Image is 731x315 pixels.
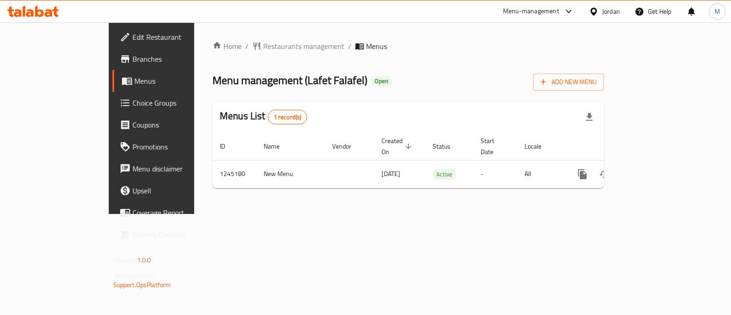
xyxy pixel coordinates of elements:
[112,114,231,136] a: Coupons
[112,70,231,92] a: Menus
[381,135,414,157] span: Created On
[113,270,155,282] span: Get support on:
[134,75,223,86] span: Menus
[112,180,231,202] a: Upsell
[524,141,553,152] span: Locale
[132,229,223,240] span: Grocery Checklist
[256,160,325,188] td: New Menu
[381,168,400,180] span: [DATE]
[715,6,720,16] span: M
[112,26,231,48] a: Edit Restaurant
[113,279,171,291] a: Support.OpsPlatform
[112,224,231,246] a: Grocery Checklist
[533,74,604,91] button: Add New Menu
[113,254,136,266] span: Version:
[112,136,231,158] a: Promotions
[252,41,344,52] a: Restaurants management
[332,141,363,152] span: Vendor
[264,141,291,152] span: Name
[137,254,151,266] span: 1.0.0
[132,207,223,218] span: Coverage Report
[132,97,223,108] span: Choice Groups
[481,135,506,157] span: Start Date
[433,141,462,152] span: Status
[112,48,231,70] a: Branches
[371,76,392,87] div: Open
[602,6,620,16] div: Jordan
[112,158,231,180] a: Menu disclaimer
[268,113,307,122] span: 1 record(s)
[268,110,307,124] div: Total records count
[564,133,667,160] th: Actions
[366,41,387,52] span: Menus
[371,77,392,85] span: Open
[517,160,564,188] td: All
[132,53,223,64] span: Branches
[540,76,597,88] span: Add New Menu
[132,185,223,196] span: Upsell
[503,6,559,17] div: Menu-management
[132,119,223,130] span: Coupons
[348,41,351,52] li: /
[112,202,231,224] a: Coverage Report
[212,160,256,188] td: 1245180
[578,106,600,128] div: Export file
[593,163,615,185] button: Change Status
[212,133,667,188] table: enhanced table
[433,169,456,180] span: Active
[572,163,593,185] button: more
[132,141,223,152] span: Promotions
[220,109,307,124] h2: Menus List
[473,160,517,188] td: -
[132,163,223,174] span: Menu disclaimer
[112,92,231,114] a: Choice Groups
[245,41,249,52] li: /
[132,32,223,43] span: Edit Restaurant
[212,70,367,91] span: Menu management ( Lafet Falafel )
[220,141,237,152] span: ID
[212,41,604,52] nav: breadcrumb
[263,41,344,52] span: Restaurants management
